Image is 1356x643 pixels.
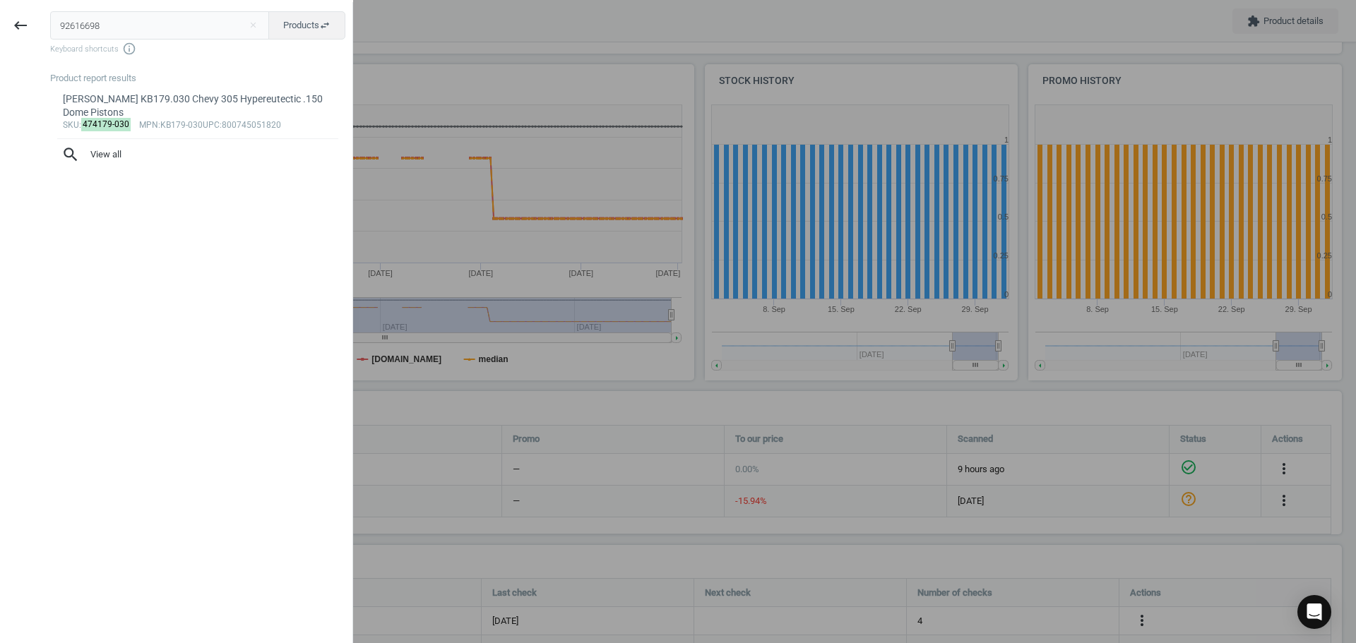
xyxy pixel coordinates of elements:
[50,139,345,170] button: searchView all
[4,9,37,42] button: keyboard_backspace
[268,11,345,40] button: Productsswap_horiz
[283,19,331,32] span: Products
[63,120,333,131] div: : :KB179-030 :800745051820
[242,19,263,32] button: Close
[12,17,29,34] i: keyboard_backspace
[203,120,220,130] span: upc
[1297,595,1331,629] div: Open Intercom Messenger
[61,145,80,164] i: search
[50,42,345,56] span: Keyboard shortcuts
[319,20,331,31] i: swap_horiz
[139,120,158,130] span: mpn
[50,11,270,40] input: Enter the SKU or product name
[50,72,352,85] div: Product report results
[122,42,136,56] i: info_outline
[63,120,79,130] span: sku
[81,118,131,131] mark: 474179-030
[61,145,334,164] span: View all
[63,92,333,120] div: [PERSON_NAME] KB179.030 Chevy 305 Hypereutectic .150 Dome Pistons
